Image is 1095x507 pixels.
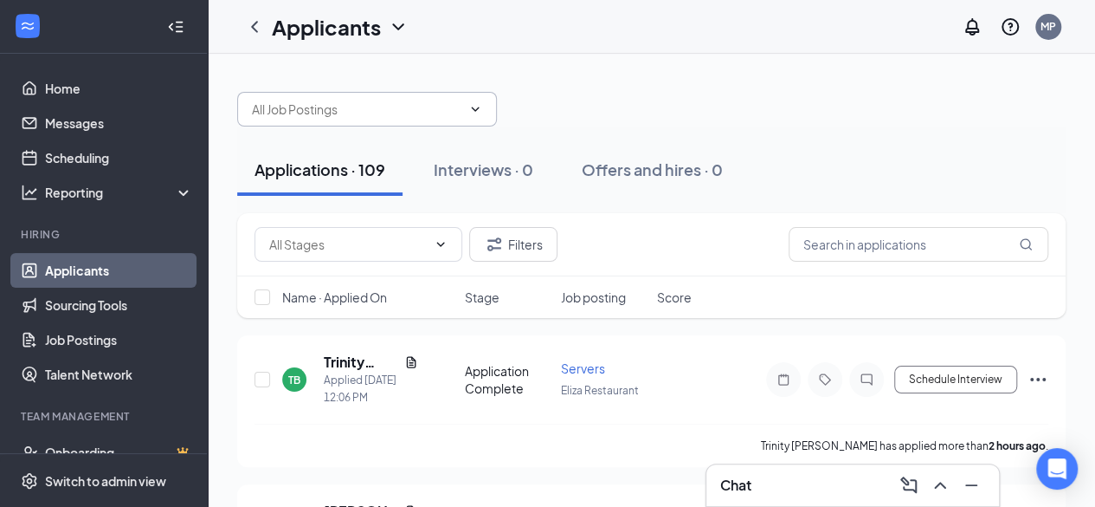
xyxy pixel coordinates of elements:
[1036,448,1078,490] div: Open Intercom Messenger
[21,227,190,242] div: Hiring
[254,159,385,180] div: Applications · 109
[957,471,985,499] button: Minimize
[582,159,723,180] div: Offers and hires · 0
[21,409,190,424] div: Team Management
[404,355,418,369] svg: Document
[926,471,954,499] button: ChevronUp
[773,373,794,387] svg: Note
[434,159,533,180] div: Interviews · 0
[561,289,626,306] span: Job posting
[789,227,1048,262] input: Search in applications
[469,227,557,262] button: Filter Filters
[962,16,982,37] svg: Notifications
[434,237,448,251] svg: ChevronDown
[244,16,265,37] svg: ChevronLeft
[288,373,300,387] div: TB
[21,472,38,490] svg: Settings
[930,475,950,496] svg: ChevronUp
[484,234,505,255] svg: Filter
[465,289,499,306] span: Stage
[1027,369,1048,390] svg: Ellipses
[19,17,36,35] svg: WorkstreamLogo
[45,322,193,357] a: Job Postings
[761,439,1048,453] p: Trinity [PERSON_NAME] has applied more than .
[45,472,166,490] div: Switch to admin view
[1019,237,1033,251] svg: MagnifyingGlass
[894,366,1017,393] button: Schedule Interview
[167,18,184,36] svg: Collapse
[465,362,551,397] div: Application Complete
[21,184,38,201] svg: Analysis
[282,289,387,306] span: Name · Applied On
[961,475,982,496] svg: Minimize
[252,100,461,119] input: All Job Postings
[657,289,692,306] span: Score
[989,439,1046,452] b: 2 hours ago
[45,184,194,201] div: Reporting
[324,353,397,372] h5: Trinity [PERSON_NAME]
[856,373,877,387] svg: ChatInactive
[45,140,193,175] a: Scheduling
[45,253,193,288] a: Applicants
[815,373,835,387] svg: Tag
[561,384,639,397] span: Eliza Restaurant
[45,435,193,470] a: OnboardingCrown
[561,361,605,376] span: Servers
[388,16,409,37] svg: ChevronDown
[45,71,193,106] a: Home
[468,102,482,116] svg: ChevronDown
[272,12,381,42] h1: Applicants
[269,235,427,254] input: All Stages
[1000,16,1021,37] svg: QuestionInfo
[324,372,418,406] div: Applied [DATE] 12:06 PM
[45,288,193,322] a: Sourcing Tools
[45,357,193,392] a: Talent Network
[899,475,919,496] svg: ComposeMessage
[45,106,193,140] a: Messages
[720,476,751,495] h3: Chat
[895,471,923,499] button: ComposeMessage
[1040,19,1056,34] div: MP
